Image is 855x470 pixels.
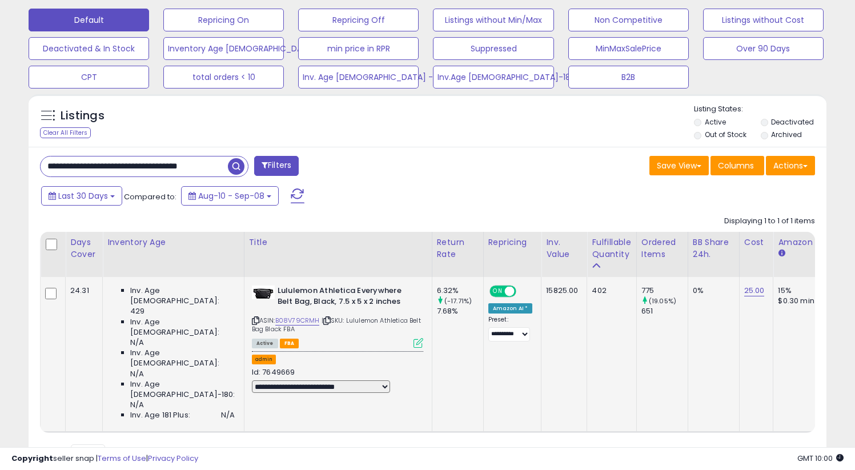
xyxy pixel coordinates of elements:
div: Displaying 1 to 1 of 1 items [724,216,815,227]
div: 0% [693,286,730,296]
label: Deactivated [771,117,814,127]
a: Terms of Use [98,453,146,464]
button: Suppressed [433,37,553,60]
span: Inv. Age [DEMOGRAPHIC_DATA]-180: [130,379,235,400]
div: Repricing [488,236,537,248]
span: 2025-10-9 10:00 GMT [797,453,844,464]
span: Inv. Age [DEMOGRAPHIC_DATA]: [130,286,235,306]
span: Compared to: [124,191,176,202]
button: Last 30 Days [41,186,122,206]
div: Cost [744,236,769,248]
label: Active [705,117,726,127]
strong: Copyright [11,453,53,464]
button: CPT [29,66,149,89]
div: 651 [641,306,688,316]
div: Clear All Filters [40,127,91,138]
div: 24.31 [70,286,94,296]
button: Deactivated & In Stock [29,37,149,60]
label: Out of Stock [705,130,746,139]
div: 7.68% [437,306,483,316]
button: Listings without Cost [703,9,824,31]
span: All listings currently available for purchase on Amazon [252,339,278,348]
button: Actions [766,156,815,175]
span: N/A [130,400,144,410]
button: admin [252,355,276,364]
button: Repricing On [163,9,284,31]
div: Title [249,236,427,248]
div: Amazon AI * [488,303,533,314]
div: ASIN: [252,286,423,347]
span: N/A [130,338,144,348]
span: Inv. Age [DEMOGRAPHIC_DATA]: [130,348,235,368]
small: Amazon Fees. [778,248,785,259]
div: seller snap | | [11,453,198,464]
button: Aug-10 - Sep-08 [181,186,279,206]
a: 25.00 [744,285,765,296]
div: BB Share 24h. [693,236,734,260]
span: Columns [718,160,754,171]
span: Last 30 Days [58,190,108,202]
button: Default [29,9,149,31]
small: (-17.71%) [444,296,472,306]
button: Filters [254,156,299,176]
button: min price in RPR [298,37,419,60]
p: Listing States: [694,104,826,115]
div: Days Cover [70,236,98,260]
span: ON [491,287,505,296]
span: Id: 7649669 [252,367,295,377]
div: Fulfillable Quantity [592,236,631,260]
div: Inv. value [546,236,582,260]
span: 429 [130,306,144,316]
span: OFF [514,287,532,296]
div: 6.32% [437,286,483,296]
small: (19.05%) [649,296,676,306]
h5: Listings [61,108,105,124]
span: Inv. Age [DEMOGRAPHIC_DATA]: [130,317,235,338]
button: MinMaxSalePrice [568,37,689,60]
img: 318Z5QYxzkL._SL40_.jpg [252,286,275,299]
button: Over 90 Days [703,37,824,60]
a: B08V79CRMH [275,316,320,326]
div: 775 [641,286,688,296]
a: Privacy Policy [148,453,198,464]
label: Archived [771,130,802,139]
button: Non Competitive [568,9,689,31]
span: | SKU: Lululemon Athletica Belt Bag Black FBA [252,316,421,333]
div: Ordered Items [641,236,683,260]
div: 15825.00 [546,286,578,296]
button: B2B [568,66,689,89]
button: total orders < 10 [163,66,284,89]
div: 402 [592,286,627,296]
b: Lululemon Athletica Everywhere Belt Bag, Black, 7.5 x 5 x 2 inches [278,286,416,310]
span: Aug-10 - Sep-08 [198,190,264,202]
button: Repricing Off [298,9,419,31]
span: N/A [221,410,235,420]
button: Columns [711,156,764,175]
div: Inventory Age [107,236,239,248]
span: Inv. Age 181 Plus: [130,410,190,420]
span: N/A [130,369,144,379]
button: Inventory Age [DEMOGRAPHIC_DATA]/26/ [163,37,284,60]
button: Save View [649,156,709,175]
button: Inv. Age [DEMOGRAPHIC_DATA] -FBA [298,66,419,89]
span: FBA [280,339,299,348]
div: Return Rate [437,236,479,260]
div: Preset: [488,316,533,342]
button: Inv.Age [DEMOGRAPHIC_DATA]-180-FBA [433,66,553,89]
button: Listings without Min/Max [433,9,553,31]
